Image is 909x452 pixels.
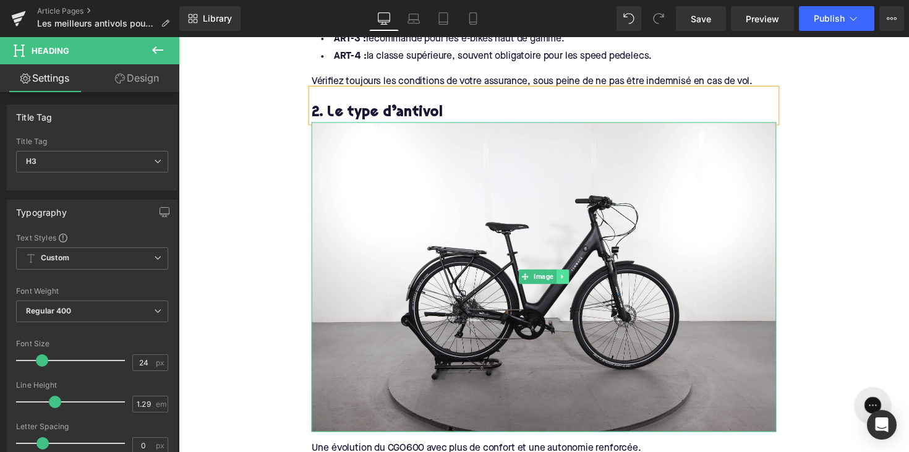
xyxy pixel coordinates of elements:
[399,6,429,31] a: Laptop
[156,400,166,408] span: em
[458,6,488,31] a: Mobile
[92,64,182,92] a: Design
[159,15,192,25] strong: ART-4 :
[156,359,166,367] span: px
[867,410,897,440] div: Open Intercom Messenger
[32,46,69,56] span: Heading
[369,6,399,31] a: Desktop
[387,238,400,253] a: Expand / Collapse
[16,422,168,431] div: Letter Spacing
[799,6,874,31] button: Publish
[814,14,845,23] span: Publish
[16,137,168,146] div: Title Tag
[179,6,241,31] a: New Library
[136,41,588,51] span: Vérifiez toujours les conditions de votre assurance, sous peine de ne pas être indemnisé en cas d...
[429,6,458,31] a: Tablet
[16,381,168,390] div: Line Height
[37,6,179,16] a: Article Pages
[203,13,232,24] span: Library
[16,200,67,218] div: Typography
[16,232,168,242] div: Text Styles
[26,156,36,166] b: H3
[691,12,711,25] span: Save
[156,441,166,450] span: px
[26,306,72,315] b: Regular 400
[746,12,779,25] span: Preview
[16,339,168,348] div: Font Size
[41,253,69,263] b: Custom
[646,6,671,31] button: Redo
[37,19,156,28] span: Les meilleurs antivols pour vélos électriques en 2025
[136,11,612,29] li: la classe supérieure, souvent obligatoire pour les speed pedelecs.
[136,414,612,428] div: Une évolution du CGO600 avec plus de confort et une autonomie renforcée.
[136,68,612,87] h3: 2. Le type d’antivol
[361,238,386,253] span: Image
[879,6,904,31] button: More
[686,354,736,400] iframe: Gorgias live chat messenger
[731,6,794,31] a: Preview
[16,287,168,296] div: Font Weight
[617,6,641,31] button: Undo
[16,105,53,122] div: Title Tag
